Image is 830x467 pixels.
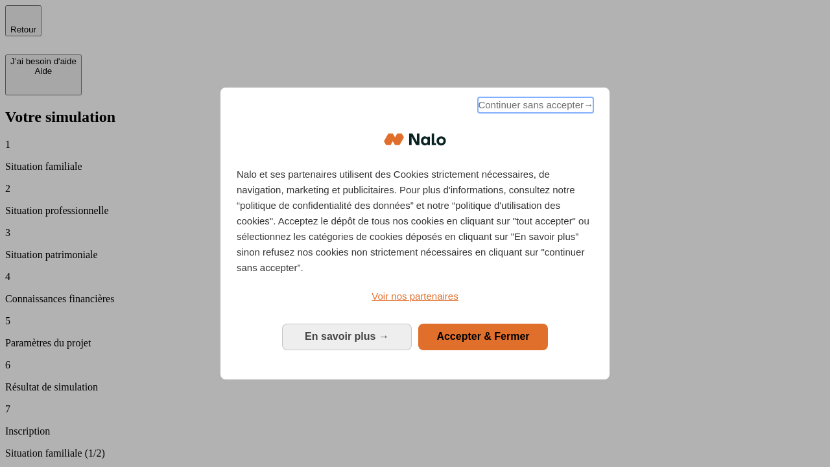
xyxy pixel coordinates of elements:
img: Logo [384,120,446,159]
button: En savoir plus: Configurer vos consentements [282,324,412,350]
span: Accepter & Fermer [436,331,529,342]
span: En savoir plus → [305,331,389,342]
p: Nalo et ses partenaires utilisent des Cookies strictement nécessaires, de navigation, marketing e... [237,167,593,276]
a: Voir nos partenaires [237,289,593,304]
button: Accepter & Fermer: Accepter notre traitement des données et fermer [418,324,548,350]
div: Bienvenue chez Nalo Gestion du consentement [220,88,610,379]
span: Continuer sans accepter→ [478,97,593,113]
span: Voir nos partenaires [372,291,458,302]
